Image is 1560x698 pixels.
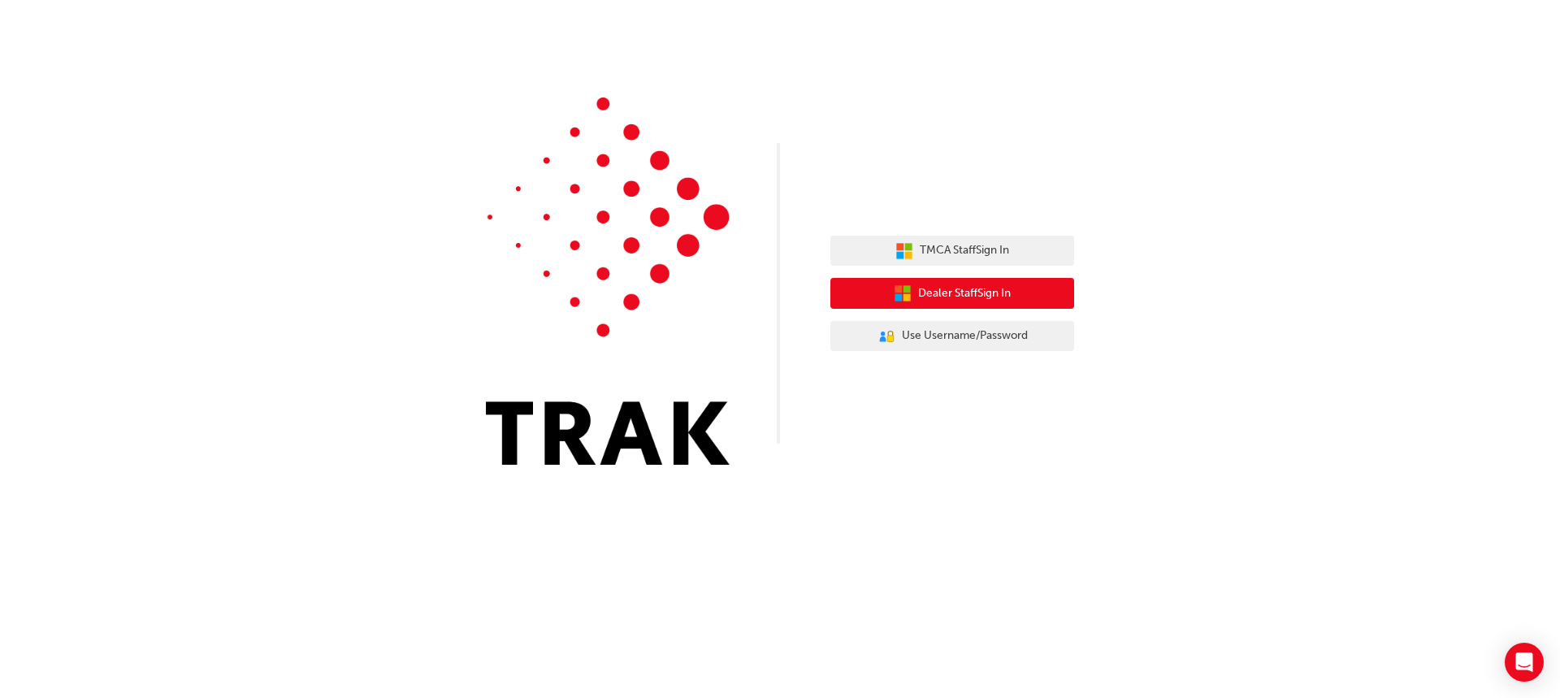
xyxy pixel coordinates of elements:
img: Trak [486,98,730,465]
button: TMCA StaffSign In [830,236,1074,267]
span: Use Username/Password [902,327,1028,345]
button: Use Username/Password [830,321,1074,352]
span: Dealer Staff Sign In [918,284,1011,303]
button: Dealer StaffSign In [830,278,1074,309]
span: TMCA Staff Sign In [920,241,1009,260]
div: Open Intercom Messenger [1505,643,1544,682]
